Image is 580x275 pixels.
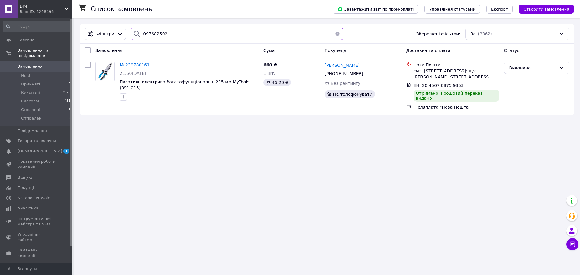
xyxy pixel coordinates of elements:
[18,159,56,170] span: Показники роботи компанії
[416,31,460,37] span: Збережені фільтри:
[18,37,34,43] span: Головна
[18,232,56,243] span: Управління сайтом
[263,79,291,86] div: 46.20 ₴
[120,79,250,90] a: Пасатижі електрика багатофункціональні 215 мм MyTools (391-215)
[69,82,71,87] span: 0
[424,5,480,14] button: Управління статусами
[263,71,275,76] span: 1 шт.
[519,5,574,14] button: Створити замовлення
[325,63,360,68] span: [PERSON_NAME]
[69,116,71,121] span: 2
[524,7,569,11] span: Створити замовлення
[18,128,47,133] span: Повідомлення
[20,4,65,9] span: DiM
[21,107,40,113] span: Оплачені
[18,185,34,190] span: Покупці
[62,90,71,95] span: 2928
[63,149,69,154] span: 1
[95,48,122,53] span: Замовлення
[414,104,499,110] div: Післяплата "Нова Пошта"
[414,90,499,102] div: Отримано. Грошовий переказ видано
[324,69,365,78] div: [PHONE_NUMBER]
[120,62,150,67] a: № 239780161
[18,64,43,69] span: Замовлення
[21,73,30,78] span: Нові
[18,206,38,211] span: Аналітика
[18,48,72,59] span: Замовлення та повідомлення
[331,28,343,40] button: Очистить
[91,5,152,13] h1: Список замовлень
[513,6,574,11] a: Створити замовлення
[325,62,360,68] a: [PERSON_NAME]
[509,65,557,71] div: Виконано
[414,68,499,80] div: смт. [STREET_ADDRESS]: вул. [PERSON_NAME][STREET_ADDRESS]
[96,62,114,81] img: Фото товару
[18,248,56,258] span: Гаманець компанії
[18,216,56,227] span: Інструменти веб-майстра та SEO
[96,31,114,37] span: Фільтри
[69,73,71,78] span: 0
[18,195,50,201] span: Каталог ProSale
[69,107,71,113] span: 1
[263,48,275,53] span: Cума
[18,138,56,144] span: Товари та послуги
[263,62,277,67] span: 660 ₴
[325,48,346,53] span: Покупець
[478,31,492,36] span: (3362)
[470,31,477,37] span: Всі
[21,98,42,104] span: Скасовані
[406,48,451,53] span: Доставка та оплата
[18,175,33,180] span: Відгуки
[20,9,72,14] div: Ваш ID: 3298496
[131,28,343,40] input: Пошук за номером замовлення, ПІБ покупця, номером телефону, Email, номером накладної
[331,81,361,86] span: Без рейтингу
[566,238,578,250] button: Чат з покупцем
[491,7,508,11] span: Експорт
[21,116,41,121] span: Отпрален
[21,82,40,87] span: Прийняті
[333,92,372,97] span: Не телефонувати
[337,6,414,12] span: Завантажити звіт по пром-оплаті
[3,21,71,32] input: Пошук
[21,90,40,95] span: Виконані
[429,7,475,11] span: Управління статусами
[95,62,115,81] a: Фото товару
[486,5,513,14] button: Експорт
[120,71,146,76] span: 21:50[DATE]
[414,62,499,68] div: Нова Пошта
[414,83,464,88] span: ЕН: 20 4507 0875 9353
[18,149,62,154] span: [DEMOGRAPHIC_DATA]
[504,48,520,53] span: Статус
[64,98,71,104] span: 431
[333,5,418,14] button: Завантажити звіт по пром-оплаті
